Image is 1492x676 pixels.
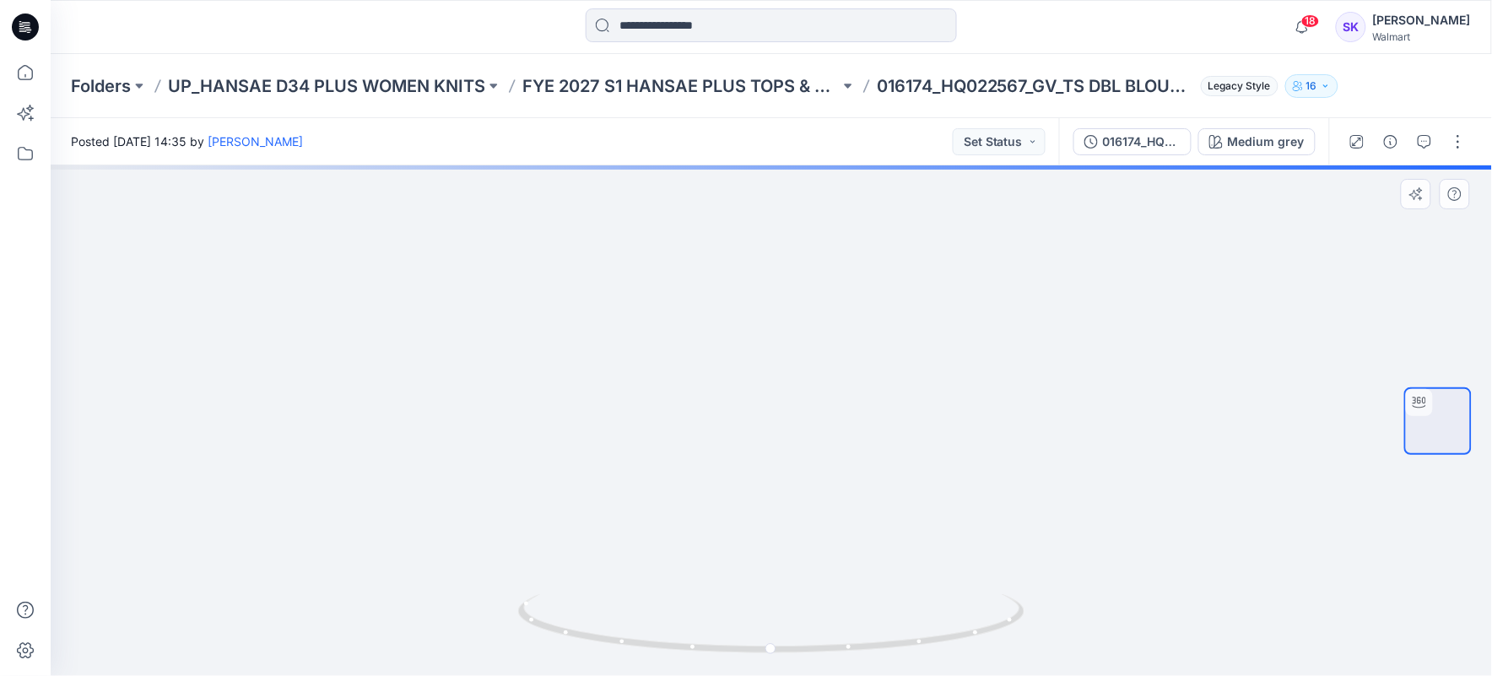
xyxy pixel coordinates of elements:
[1198,128,1316,155] button: Medium grey
[1228,132,1305,151] div: Medium grey
[1194,74,1278,98] button: Legacy Style
[1373,30,1471,43] div: Walmart
[1285,74,1338,98] button: 16
[1301,14,1320,28] span: 18
[877,74,1194,98] p: 016174_HQ022567_GV_TS DBL BLOUSON LS TOP
[1073,128,1192,155] button: 016174_HQ022567_GV_TS DBL BLOUSON LS TOP
[1336,12,1366,42] div: SK
[522,74,840,98] a: FYE 2027 S1 HANSAE PLUS TOPS & DRESSES
[1406,389,1470,453] img: turntable-05-09-2025-05:36:15
[168,74,485,98] a: UP_HANSAE D34 PLUS WOMEN KNITS
[208,134,303,149] a: [PERSON_NAME]
[1377,128,1404,155] button: Details
[71,74,131,98] a: Folders
[1373,10,1471,30] div: [PERSON_NAME]
[1306,77,1317,95] p: 16
[71,132,303,150] span: Posted [DATE] 14:35 by
[1103,132,1181,151] div: 016174_HQ022567_GV_TS DBL BLOUSON LS TOP
[1201,76,1278,96] span: Legacy Style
